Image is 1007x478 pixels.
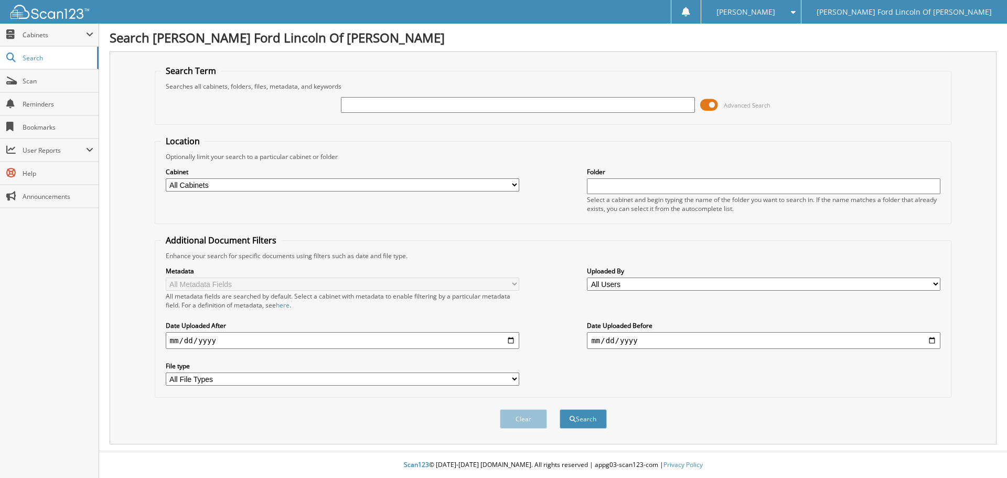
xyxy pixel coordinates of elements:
a: Privacy Policy [663,460,703,469]
span: Help [23,169,93,178]
button: Search [560,409,607,429]
label: Date Uploaded After [166,321,519,330]
img: scan123-logo-white.svg [10,5,89,19]
label: Metadata [166,267,519,275]
label: Folder [587,167,940,176]
legend: Search Term [160,65,221,77]
label: Cabinet [166,167,519,176]
div: Optionally limit your search to a particular cabinet or folder [160,152,946,161]
span: Announcements [23,192,93,201]
div: © [DATE]-[DATE] [DOMAIN_NAME]. All rights reserved | appg03-scan123-com | [99,452,1007,478]
label: File type [166,362,519,370]
div: Searches all cabinets, folders, files, metadata, and keywords [160,82,946,91]
span: [PERSON_NAME] Ford Lincoln Of [PERSON_NAME] [817,9,992,15]
legend: Location [160,135,205,147]
span: Scan123 [404,460,429,469]
input: start [166,332,519,349]
span: User Reports [23,146,86,155]
button: Clear [500,409,547,429]
span: Advanced Search [724,101,770,109]
span: Search [23,54,92,62]
iframe: Chat Widget [955,428,1007,478]
div: Enhance your search for specific documents using filters such as date and file type. [160,251,946,260]
a: here [276,301,290,310]
legend: Additional Document Filters [160,235,282,246]
span: Scan [23,77,93,86]
input: end [587,332,940,349]
h1: Search [PERSON_NAME] Ford Lincoln Of [PERSON_NAME] [110,29,997,46]
span: Bookmarks [23,123,93,132]
div: All metadata fields are searched by default. Select a cabinet with metadata to enable filtering b... [166,292,519,310]
div: Select a cabinet and begin typing the name of the folder you want to search in. If the name match... [587,195,940,213]
span: Reminders [23,100,93,109]
span: Cabinets [23,30,86,39]
label: Date Uploaded Before [587,321,940,330]
label: Uploaded By [587,267,940,275]
span: [PERSON_NAME] [716,9,775,15]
